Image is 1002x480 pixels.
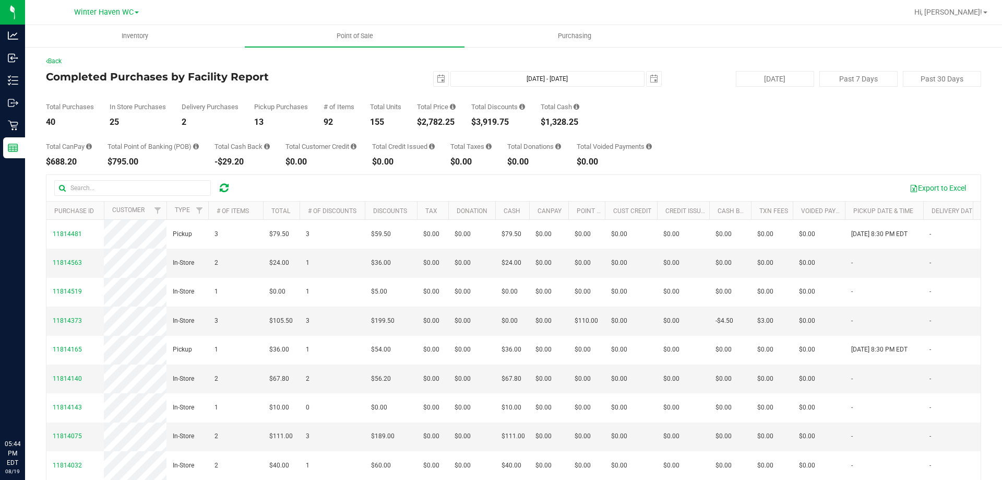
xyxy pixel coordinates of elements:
span: In-Store [173,374,194,384]
span: $0.00 [575,229,591,239]
inline-svg: Analytics [8,30,18,41]
span: $0.00 [575,374,591,384]
span: $0.00 [575,258,591,268]
span: $0.00 [423,229,439,239]
span: $24.00 [269,258,289,268]
div: $2,782.25 [417,118,456,126]
span: 2 [306,374,309,384]
span: [DATE] 8:30 PM EDT [851,229,908,239]
span: - [929,403,931,413]
span: - [851,403,853,413]
div: $0.00 [285,158,356,166]
span: $0.00 [611,316,627,326]
inline-svg: Inbound [8,53,18,63]
span: 2 [214,461,218,471]
span: - [929,461,931,471]
span: - [929,345,931,355]
div: $795.00 [108,158,199,166]
span: $59.50 [371,229,391,239]
div: $1,328.25 [541,118,579,126]
a: Point of Banking (POB) [577,207,651,215]
span: 3 [214,229,218,239]
p: 05:44 PM EDT [5,439,20,467]
span: $0.00 [663,229,679,239]
span: $0.00 [611,229,627,239]
span: $10.00 [502,403,521,413]
span: 11814519 [53,288,82,295]
span: $0.00 [423,345,439,355]
div: # of Items [324,103,354,110]
span: 11814140 [53,375,82,382]
div: In Store Purchases [110,103,166,110]
span: $0.00 [611,403,627,413]
span: $36.00 [269,345,289,355]
span: - [851,431,853,441]
div: 2 [182,118,238,126]
inline-svg: Outbound [8,98,18,108]
inline-svg: Inventory [8,75,18,86]
span: 2 [214,431,218,441]
span: $0.00 [535,461,552,471]
span: $0.00 [611,461,627,471]
span: $0.00 [799,403,815,413]
span: $0.00 [663,461,679,471]
button: Past 7 Days [819,71,898,87]
div: Total Units [370,103,401,110]
div: Total Purchases [46,103,94,110]
span: $0.00 [535,316,552,326]
div: $3,919.75 [471,118,525,126]
span: 3 [214,316,218,326]
span: 1 [306,287,309,297]
div: Total Price [417,103,456,110]
span: Purchasing [544,31,605,41]
span: $0.00 [757,374,773,384]
i: Sum of all round-up-to-next-dollar total price adjustments for all purchases in the date range. [555,143,561,150]
i: Sum of the discount values applied to the all purchases in the date range. [519,103,525,110]
span: $105.50 [269,316,293,326]
span: 1 [306,461,309,471]
span: $0.00 [455,258,471,268]
a: Customer [112,206,145,214]
div: Total Donations [507,143,561,150]
i: Sum of the successful, non-voided payments using account credit for all purchases in the date range. [351,143,356,150]
span: $0.00 [575,345,591,355]
span: - [929,287,931,297]
span: 1 [214,403,218,413]
a: Cust Credit [613,207,651,215]
span: $0.00 [611,374,627,384]
span: $0.00 [455,374,471,384]
a: Total [271,207,290,215]
span: $189.00 [371,431,395,441]
div: Total Cash Back [214,143,270,150]
span: $3.00 [757,316,773,326]
a: Txn Fees [759,207,788,215]
div: Total Discounts [471,103,525,110]
i: Sum of the cash-back amounts from rounded-up electronic payments for all purchases in the date ra... [264,143,270,150]
span: $0.00 [757,345,773,355]
i: Sum of the total prices of all purchases in the date range. [450,103,456,110]
div: $0.00 [507,158,561,166]
a: # of Discounts [308,207,356,215]
span: $0.00 [455,403,471,413]
span: - [851,461,853,471]
i: Sum of the successful, non-voided point-of-banking payment transactions, both via payment termina... [193,143,199,150]
div: Total CanPay [46,143,92,150]
span: $0.00 [611,258,627,268]
span: $0.00 [455,345,471,355]
span: $0.00 [757,287,773,297]
div: $688.20 [46,158,92,166]
span: 2 [214,374,218,384]
span: $0.00 [715,403,732,413]
span: $10.00 [269,403,289,413]
span: $0.00 [535,403,552,413]
div: -$29.20 [214,158,270,166]
span: $0.00 [611,345,627,355]
span: $0.00 [575,287,591,297]
span: $79.50 [502,229,521,239]
span: $0.00 [799,345,815,355]
span: In-Store [173,403,194,413]
a: Tax [425,207,437,215]
span: 3 [306,431,309,441]
span: $0.00 [423,431,439,441]
span: $0.00 [757,258,773,268]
